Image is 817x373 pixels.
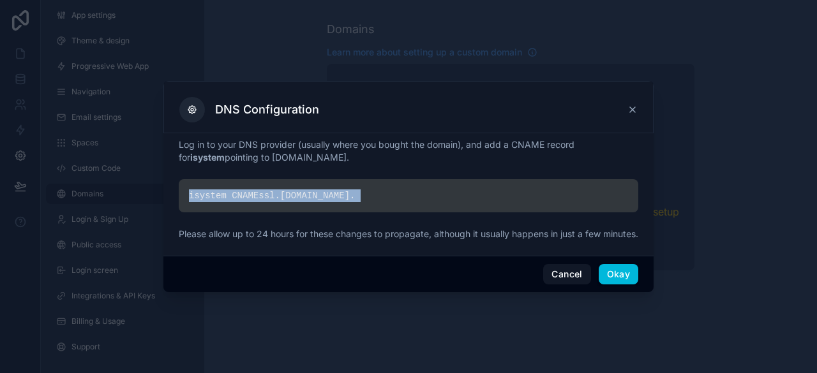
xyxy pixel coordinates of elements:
p: Please allow up to 24 hours for these changes to propagate, although it usually happens in just a... [179,228,638,240]
h3: DNS Configuration [215,102,319,117]
button: Okay [599,264,638,284]
button: Cancel [543,264,590,284]
p: Log in to your DNS provider (usually where you bought the domain), and add a CNAME record for poi... [179,138,638,164]
strong: isystem [190,152,225,163]
div: isystem CNAME ssl. [DOMAIN_NAME] . [179,179,638,212]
